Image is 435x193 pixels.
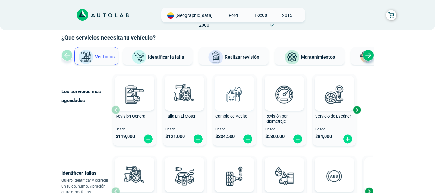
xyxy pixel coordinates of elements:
img: Identificar la falla [131,50,147,65]
span: FOCUS [249,11,272,20]
img: fi_plus-circle2.svg [193,134,203,144]
button: Ver todos [74,47,118,65]
span: Mantenimientos [301,54,335,60]
span: Desde [116,127,154,131]
img: AD0BCuuxAAAAAElFTkSuQmCC [125,77,144,96]
p: Los servicios más agendados [61,87,111,105]
img: escaner-v3.svg [320,80,348,109]
button: Mantenimientos [275,47,345,65]
button: Revisión por Kilometraje Desde $530,000 [263,74,306,146]
img: fi_plus-circle2.svg [343,134,353,144]
img: fi_plus-circle2.svg [143,134,153,144]
img: Latonería y Pintura [358,50,373,65]
button: Cambio de Aceite Desde $334,500 [213,74,256,146]
img: Realizar revisión [208,50,223,65]
p: Identificar fallas [61,169,111,178]
span: [GEOGRAPHIC_DATA] [175,12,213,19]
span: $ 84,000 [315,134,332,139]
img: diagnostic_suspension-v3.svg [220,162,249,190]
img: diagnostic_gota-de-sangre-v3.svg [270,162,298,190]
span: 2015 [276,11,299,20]
img: diagnostic_bombilla-v3.svg [170,162,199,190]
span: Cambio de Aceite [215,114,247,119]
span: $ 334,500 [215,134,235,139]
span: $ 119,000 [116,134,135,139]
button: Falla En El Motor Desde $121,000 [163,74,206,146]
img: revision_por_kilometraje-v3.svg [270,80,298,109]
img: diagnostic_diagnostic_abs-v3.svg [320,162,348,190]
img: fi_plus-circle2.svg [243,134,253,144]
img: revision_general-v3.svg [120,80,149,109]
span: Servicio de Escáner [315,114,351,119]
img: diagnostic_engine-v3.svg [170,80,199,109]
span: Desde [215,127,254,131]
img: AD0BCuuxAAAAAElFTkSuQmCC [225,77,244,96]
img: diagnostic_caja-de-cambios-v3.svg [370,162,398,190]
img: AD0BCuuxAAAAAElFTkSuQmCC [175,77,194,96]
div: Next slide [352,105,362,115]
img: cambio_de_aceite-v3.svg [220,80,249,109]
button: Servicio de Escáner Desde $84,000 [313,74,356,146]
span: Revisión por Kilometraje [265,114,288,124]
span: Falla En El Motor [165,114,195,119]
img: AD0BCuuxAAAAAElFTkSuQmCC [325,77,344,96]
img: fi_plus-circle2.svg [293,134,303,144]
img: AD0BCuuxAAAAAElFTkSuQmCC [125,159,144,178]
img: AD0BCuuxAAAAAElFTkSuQmCC [275,159,294,178]
span: Revisión General [116,114,146,119]
img: AD0BCuuxAAAAAElFTkSuQmCC [275,77,294,96]
img: Mantenimientos [284,50,300,65]
span: 2000 [193,20,216,30]
h2: ¿Que servicios necesita tu vehículo? [61,34,374,42]
button: Identificar la falla [123,47,193,65]
button: Revisión General Desde $119,000 [113,74,156,146]
div: Next slide [363,50,374,61]
span: Realizar revisión [225,54,259,60]
span: Desde [315,127,354,131]
img: diagnostic_engine-v3.svg [120,162,149,190]
img: Ver todos [78,49,94,65]
img: AD0BCuuxAAAAAElFTkSuQmCC [325,159,344,178]
button: Realizar revisión [199,47,269,65]
span: Desde [265,127,304,131]
span: $ 530,000 [265,134,285,139]
span: Identificar la falla [148,54,184,59]
span: Ver todos [95,54,115,59]
img: AD0BCuuxAAAAAElFTkSuQmCC [175,159,194,178]
img: Flag of COLOMBIA [167,12,174,19]
span: Desde [165,127,204,131]
img: AD0BCuuxAAAAAElFTkSuQmCC [225,159,244,178]
span: FORD [222,11,245,20]
span: $ 121,000 [165,134,185,139]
